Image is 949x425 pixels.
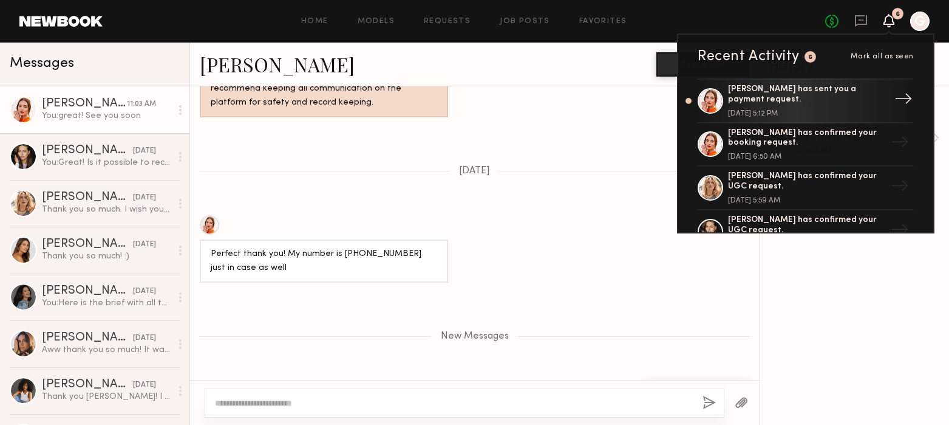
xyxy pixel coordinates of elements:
[896,11,900,18] div: 6
[42,204,171,215] div: Thank you so much. I wish you a beautiful week as well 🙏
[698,167,914,210] a: [PERSON_NAME] has confirmed your UGC request.[DATE] 5:59 AM→
[656,58,749,69] a: Book model
[42,157,171,168] div: You: Great! Is it possible to receive by [DATE][DATE]?
[808,54,813,61] div: 6
[42,297,171,309] div: You: Here is the brief with all the info you should need! Please let me know if you have any ques...
[10,57,74,71] span: Messages
[200,51,355,77] a: [PERSON_NAME]
[579,18,627,26] a: Favorites
[851,53,914,60] span: Mark all as seen
[886,128,914,160] div: →
[728,171,886,192] div: [PERSON_NAME] has confirmed your UGC request.
[424,18,471,26] a: Requests
[728,110,886,117] div: [DATE] 5:12 PM
[42,251,171,262] div: Thank you so much! :)
[42,285,133,297] div: [PERSON_NAME]
[698,123,914,167] a: [PERSON_NAME] has confirmed your booking request.[DATE] 6:50 AM→
[133,145,156,157] div: [DATE]
[42,391,171,403] div: Thank you [PERSON_NAME]! I had so so so much fun :) thank you for the new goodies as well!
[42,145,133,157] div: [PERSON_NAME]
[42,344,171,356] div: Aww thank you so much! It was so fun and you all have such great energy! Thank you for everything...
[42,192,133,204] div: [PERSON_NAME]
[133,379,156,391] div: [DATE]
[42,238,133,251] div: [PERSON_NAME]
[910,12,930,31] a: G
[42,98,127,110] div: [PERSON_NAME]
[656,52,749,77] button: Book model
[133,239,156,251] div: [DATE]
[441,331,509,342] span: New Messages
[698,210,914,254] a: [PERSON_NAME] has confirmed your UGC request.→
[886,216,914,247] div: →
[698,78,914,123] a: [PERSON_NAME] has sent you a payment request.[DATE] 5:12 PM→
[127,98,156,110] div: 11:03 AM
[459,166,490,176] span: [DATE]
[698,49,800,64] div: Recent Activity
[133,286,156,297] div: [DATE]
[728,197,886,204] div: [DATE] 5:59 AM
[500,18,550,26] a: Job Posts
[886,172,914,204] div: →
[133,333,156,344] div: [DATE]
[728,128,886,149] div: [PERSON_NAME] has confirmed your booking request.
[133,192,156,204] div: [DATE]
[889,85,917,117] div: →
[211,247,437,275] div: Perfect thank you! My number is [PHONE_NUMBER] just in case as well
[728,215,886,236] div: [PERSON_NAME] has confirmed your UGC request.
[728,85,886,105] div: [PERSON_NAME] has sent you a payment request.
[728,153,886,161] div: [DATE] 6:50 AM
[42,379,133,391] div: [PERSON_NAME]
[42,110,171,122] div: You: great! See you soon
[42,332,133,344] div: [PERSON_NAME]
[358,18,395,26] a: Models
[301,18,328,26] a: Home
